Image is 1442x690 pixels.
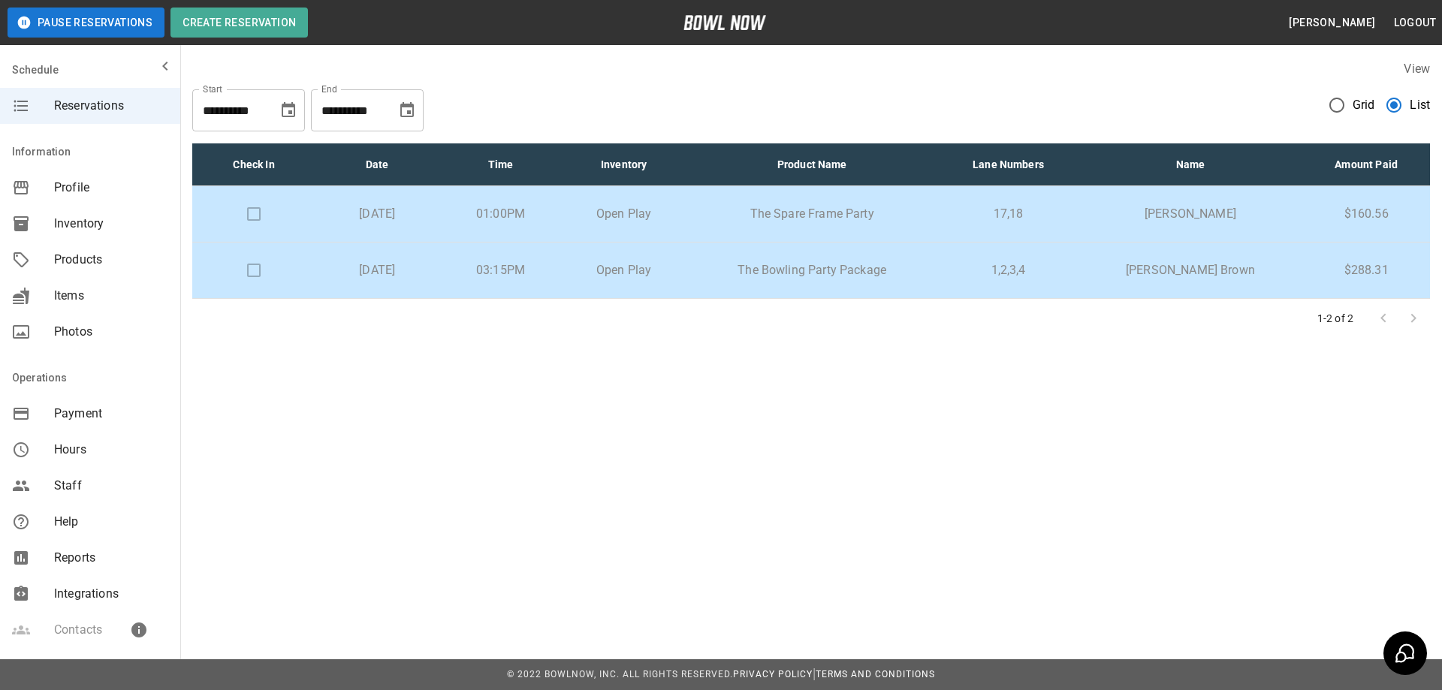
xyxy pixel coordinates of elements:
th: Name [1078,143,1303,186]
p: 17,18 [951,205,1066,223]
th: Inventory [563,143,686,186]
p: The Spare Frame Party [698,205,927,223]
span: Products [54,251,168,269]
p: 03:15PM [451,261,550,279]
span: Payment [54,405,168,423]
p: $160.56 [1314,205,1418,223]
p: The Bowling Party Package [698,261,927,279]
button: Logout [1388,9,1442,37]
th: Check In [192,143,315,186]
button: Create Reservation [170,8,308,38]
label: View [1404,62,1430,76]
span: © 2022 BowlNow, Inc. All Rights Reserved. [507,669,733,679]
p: Open Play [575,261,674,279]
a: Privacy Policy [733,669,813,679]
span: Grid [1353,96,1375,114]
p: [PERSON_NAME] Brown [1091,261,1291,279]
button: Choose date, selected date is Sep 30, 2025 [392,95,422,125]
button: [PERSON_NAME] [1283,9,1381,37]
span: Reservations [54,97,168,115]
span: Profile [54,179,168,197]
p: [PERSON_NAME] [1091,205,1291,223]
p: Open Play [575,205,674,223]
span: Photos [54,323,168,341]
p: $288.31 [1314,261,1418,279]
span: Inventory [54,215,168,233]
span: Items [54,287,168,305]
span: Reports [54,549,168,567]
p: 01:00PM [451,205,550,223]
button: Pause Reservations [8,8,164,38]
span: Staff [54,477,168,495]
a: Terms and Conditions [816,669,935,679]
span: List [1410,96,1430,114]
span: Integrations [54,585,168,603]
th: Lane Numbers [939,143,1078,186]
span: Hours [54,441,168,459]
button: Choose date, selected date is Aug 30, 2025 [273,95,303,125]
th: Date [315,143,439,186]
p: [DATE] [327,261,427,279]
th: Product Name [686,143,939,186]
th: Time [439,143,562,186]
th: Amount Paid [1302,143,1430,186]
p: [DATE] [327,205,427,223]
img: logo [683,15,766,30]
span: Help [54,513,168,531]
p: 1,2,3,4 [951,261,1066,279]
p: 1-2 of 2 [1317,311,1353,326]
